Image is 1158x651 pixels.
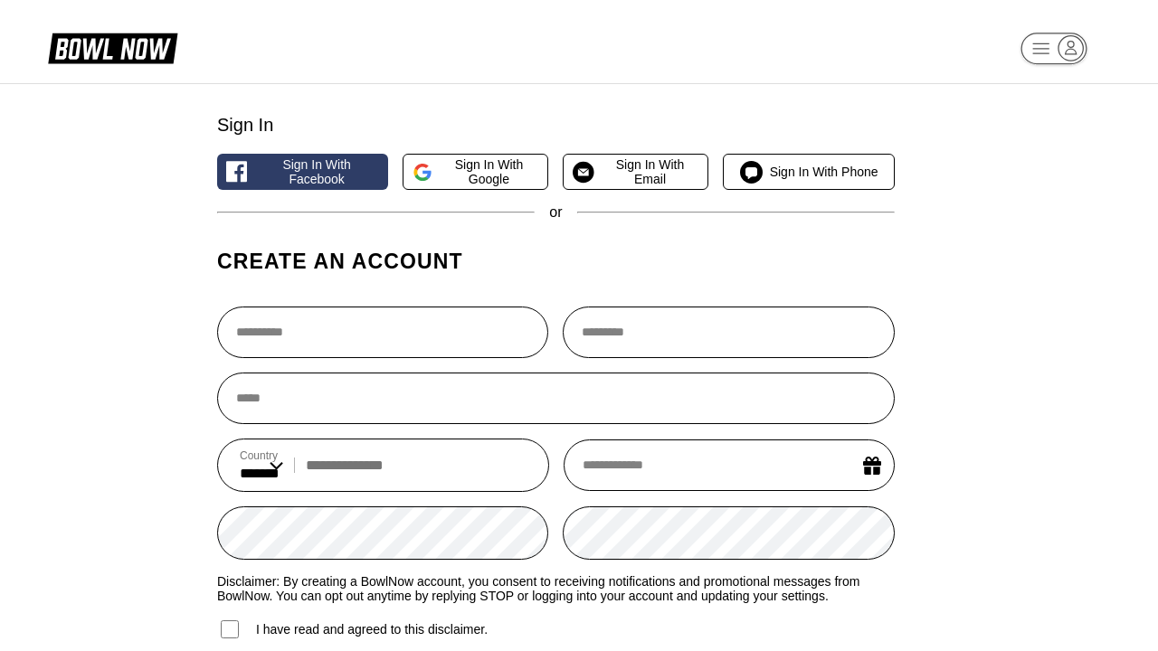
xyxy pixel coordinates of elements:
[217,154,388,190] button: Sign in with Facebook
[217,115,895,136] div: Sign In
[723,154,894,190] button: Sign in with Phone
[440,157,538,186] span: Sign in with Google
[563,154,708,190] button: Sign in with Email
[217,204,895,221] div: or
[240,449,283,462] label: Country
[221,620,239,638] input: I have read and agreed to this disclaimer.
[217,574,895,603] label: Disclaimer: By creating a BowlNow account, you consent to receiving notifications and promotional...
[770,165,878,179] span: Sign in with Phone
[602,157,699,186] span: Sign in with Email
[217,618,488,641] label: I have read and agreed to this disclaimer.
[403,154,548,190] button: Sign in with Google
[217,249,895,274] h1: Create an account
[254,157,378,186] span: Sign in with Facebook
